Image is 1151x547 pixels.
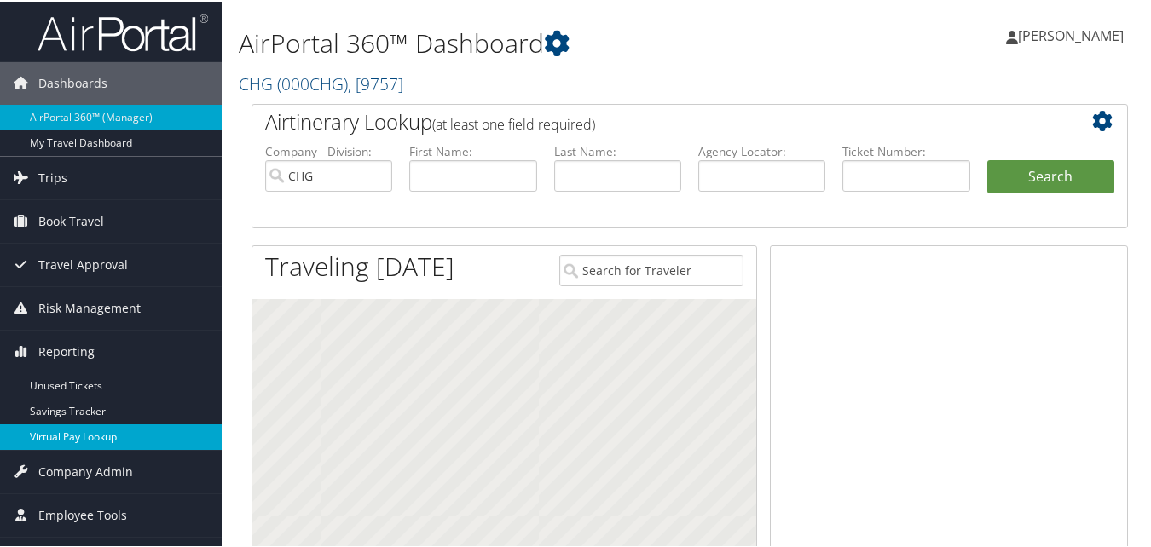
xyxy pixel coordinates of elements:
span: Reporting [38,329,95,371]
a: [PERSON_NAME] [1006,9,1141,60]
label: First Name: [409,141,536,158]
span: Risk Management [38,285,141,328]
span: ( 000CHG ) [277,71,348,94]
input: Search for Traveler [559,253,743,285]
span: [PERSON_NAME] [1018,25,1124,43]
a: CHG [239,71,403,94]
h2: Airtinerary Lookup [265,106,1042,135]
img: airportal-logo.png [38,11,208,51]
span: Dashboards [38,60,107,103]
label: Last Name: [554,141,681,158]
label: Company - Division: [265,141,392,158]
span: (at least one field required) [432,113,595,132]
label: Ticket Number: [842,141,969,158]
span: Book Travel [38,199,104,241]
span: Company Admin [38,449,133,492]
h1: AirPortal 360™ Dashboard [239,24,840,60]
span: Trips [38,155,67,198]
span: Travel Approval [38,242,128,285]
span: Employee Tools [38,492,127,535]
h1: Traveling [DATE] [265,247,454,283]
button: Search [987,158,1114,193]
label: Agency Locator: [698,141,825,158]
span: , [ 9757 ] [348,71,403,94]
